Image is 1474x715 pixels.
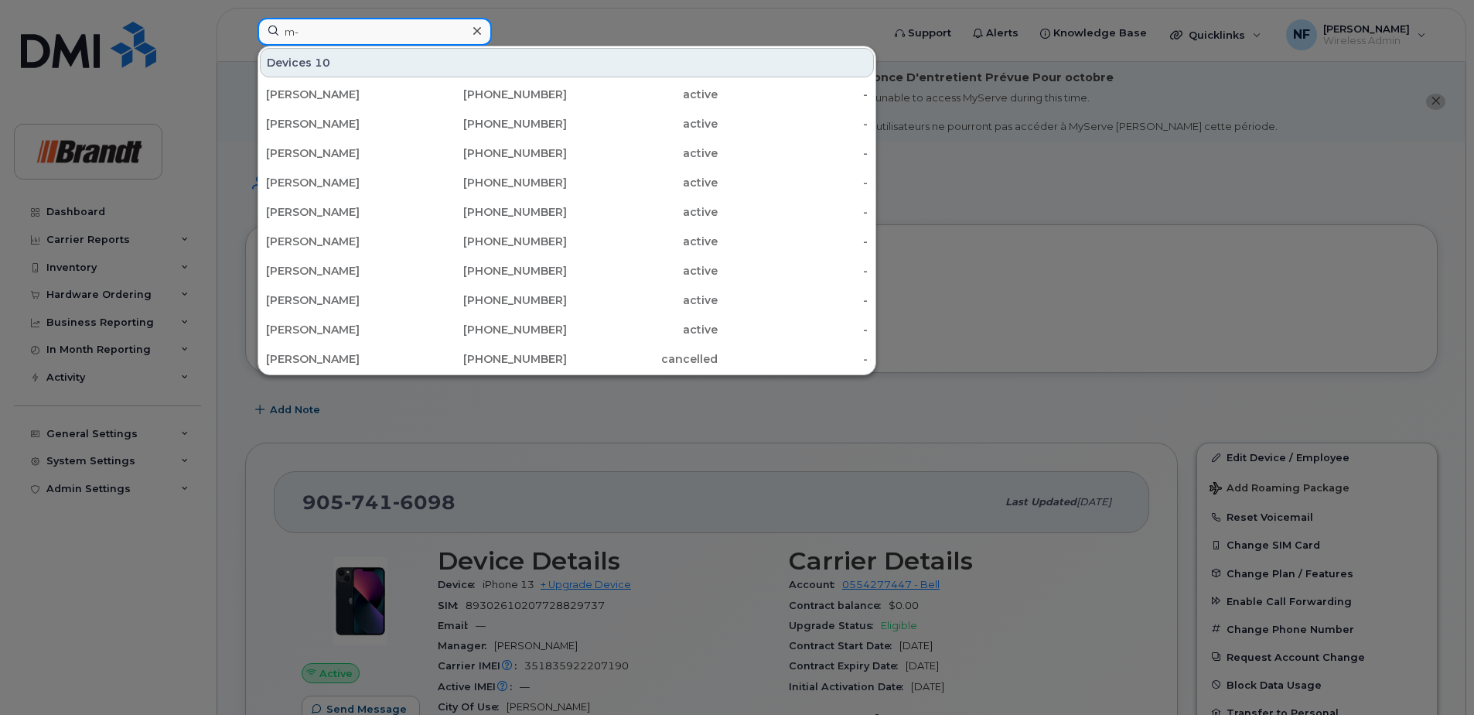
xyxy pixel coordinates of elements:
[417,351,568,367] div: [PHONE_NUMBER]
[567,204,718,220] div: active
[266,145,417,161] div: [PERSON_NAME]
[260,257,874,285] a: [PERSON_NAME][PHONE_NUMBER]active-
[266,175,417,190] div: [PERSON_NAME]
[567,234,718,249] div: active
[567,322,718,337] div: active
[260,139,874,167] a: [PERSON_NAME][PHONE_NUMBER]active-
[417,292,568,308] div: [PHONE_NUMBER]
[567,351,718,367] div: cancelled
[266,322,417,337] div: [PERSON_NAME]
[266,292,417,308] div: [PERSON_NAME]
[260,169,874,197] a: [PERSON_NAME][PHONE_NUMBER]active-
[718,263,868,279] div: -
[417,145,568,161] div: [PHONE_NUMBER]
[567,87,718,102] div: active
[567,292,718,308] div: active
[260,48,874,77] div: Devices
[260,80,874,108] a: [PERSON_NAME][PHONE_NUMBER]active-
[260,316,874,344] a: [PERSON_NAME][PHONE_NUMBER]active-
[266,234,417,249] div: [PERSON_NAME]
[417,322,568,337] div: [PHONE_NUMBER]
[266,116,417,132] div: [PERSON_NAME]
[417,263,568,279] div: [PHONE_NUMBER]
[718,87,868,102] div: -
[417,116,568,132] div: [PHONE_NUMBER]
[260,345,874,373] a: [PERSON_NAME][PHONE_NUMBER]cancelled-
[718,234,868,249] div: -
[718,351,868,367] div: -
[266,87,417,102] div: [PERSON_NAME]
[718,204,868,220] div: -
[567,145,718,161] div: active
[260,227,874,255] a: [PERSON_NAME][PHONE_NUMBER]active-
[718,322,868,337] div: -
[567,116,718,132] div: active
[266,351,417,367] div: [PERSON_NAME]
[417,234,568,249] div: [PHONE_NUMBER]
[718,175,868,190] div: -
[266,204,417,220] div: [PERSON_NAME]
[417,204,568,220] div: [PHONE_NUMBER]
[260,110,874,138] a: [PERSON_NAME][PHONE_NUMBER]active-
[266,263,417,279] div: [PERSON_NAME]
[567,175,718,190] div: active
[315,55,330,70] span: 10
[260,286,874,314] a: [PERSON_NAME][PHONE_NUMBER]active-
[718,145,868,161] div: -
[417,87,568,102] div: [PHONE_NUMBER]
[718,292,868,308] div: -
[567,263,718,279] div: active
[417,175,568,190] div: [PHONE_NUMBER]
[718,116,868,132] div: -
[260,198,874,226] a: [PERSON_NAME][PHONE_NUMBER]active-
